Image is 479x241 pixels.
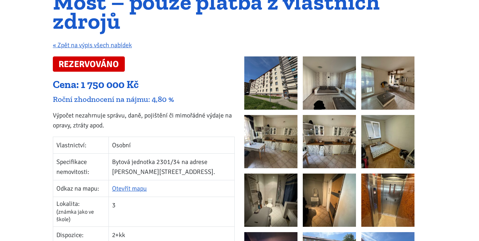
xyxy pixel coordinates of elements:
[112,185,147,192] a: Otevřít mapu
[53,180,109,197] td: Odkaz na mapu:
[109,137,235,154] td: Osobní
[53,56,125,72] span: REZERVOVÁNO
[53,110,235,130] p: Výpočet nezahrnuje správu, daně, pojištění či mimořádné výdaje na opravy, ztráty apod.
[53,154,109,180] td: Specifikace nemovitosti:
[53,41,132,49] a: « Zpět na výpis všech nabídek
[53,197,109,227] td: Lokalita:
[53,137,109,154] td: Vlastnictví:
[53,94,235,104] div: Roční zhodnocení na nájmu: 4,80 %
[109,154,235,180] td: Bytová jednotka 2301/34 na adrese [PERSON_NAME][STREET_ADDRESS].
[109,197,235,227] td: 3
[56,208,94,223] span: (známka jako ve škole)
[53,78,235,92] div: Cena: 1 750 000 Kč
